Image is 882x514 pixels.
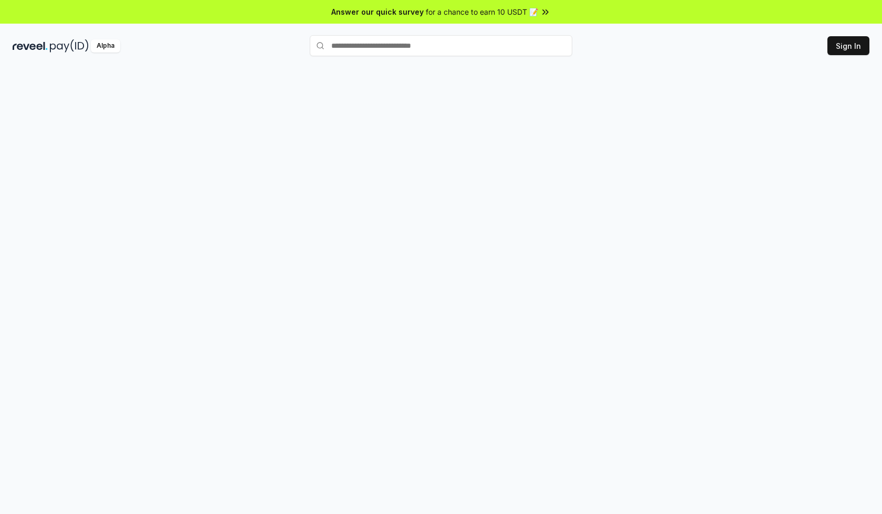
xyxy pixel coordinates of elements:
[13,39,48,53] img: reveel_dark
[827,36,869,55] button: Sign In
[91,39,120,53] div: Alpha
[331,6,424,17] span: Answer our quick survey
[426,6,538,17] span: for a chance to earn 10 USDT 📝
[50,39,89,53] img: pay_id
